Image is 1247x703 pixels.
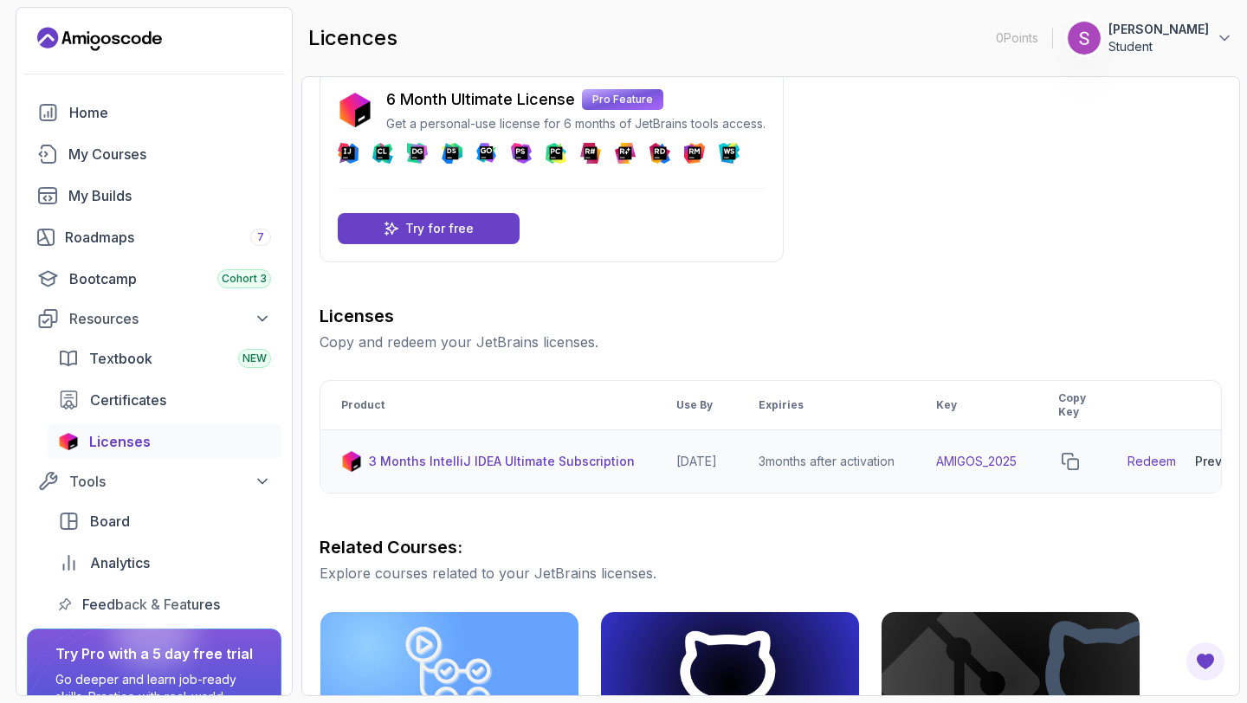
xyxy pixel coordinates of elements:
span: NEW [242,351,267,365]
p: 0 Points [996,29,1038,47]
p: 3 Months IntelliJ IDEA Ultimate Subscription [369,453,635,470]
img: jetbrains icon [341,451,362,472]
th: Expiries [738,381,915,430]
p: 6 Month Ultimate License [386,87,575,112]
p: Copy and redeem your JetBrains licenses. [320,332,1222,352]
th: Key [915,381,1037,430]
p: Try for free [405,220,474,237]
button: Resources [27,303,281,334]
h3: Related Courses: [320,535,1222,559]
span: Certificates [90,390,166,410]
th: Use By [656,381,738,430]
img: user profile image [1068,22,1101,55]
th: Product [320,381,656,430]
a: feedback [48,587,281,622]
button: user profile image[PERSON_NAME]Student [1067,21,1233,55]
td: AMIGOS_2025 [915,430,1037,493]
span: Analytics [90,552,150,573]
div: Roadmaps [65,227,271,248]
a: Landing page [37,25,162,53]
h2: licences [308,24,397,52]
div: Home [69,102,271,123]
span: 7 [257,230,264,244]
a: textbook [48,341,281,376]
p: Get a personal-use license for 6 months of JetBrains tools access. [386,115,766,132]
a: builds [27,178,281,213]
span: Cohort 3 [222,272,267,286]
span: Licenses [89,431,151,452]
td: [DATE] [656,430,738,493]
a: home [27,95,281,130]
img: jetbrains icon [338,93,372,127]
p: Explore courses related to your JetBrains licenses. [320,563,1222,584]
a: roadmaps [27,220,281,255]
div: Tools [69,471,271,492]
button: Tools [27,466,281,497]
div: Preview [1195,453,1244,470]
div: Resources [69,308,271,329]
a: courses [27,137,281,171]
a: bootcamp [27,261,281,296]
p: Student [1108,38,1209,55]
a: Try for free [338,213,520,244]
td: 3 months after activation [738,430,915,493]
div: My Builds [68,185,271,206]
span: Textbook [89,348,152,369]
h3: Licenses [320,304,1222,328]
p: [PERSON_NAME] [1108,21,1209,38]
img: jetbrains icon [58,433,79,450]
a: board [48,504,281,539]
th: Copy Key [1037,381,1107,430]
a: licenses [48,424,281,459]
span: Feedback & Features [82,594,220,615]
a: analytics [48,545,281,580]
p: Pro Feature [582,89,663,110]
span: Board [90,511,130,532]
a: certificates [48,383,281,417]
button: copy-button [1058,449,1082,474]
div: Bootcamp [69,268,271,289]
div: My Courses [68,144,271,164]
button: Open Feedback Button [1185,641,1226,682]
a: Redeem [1127,453,1176,470]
